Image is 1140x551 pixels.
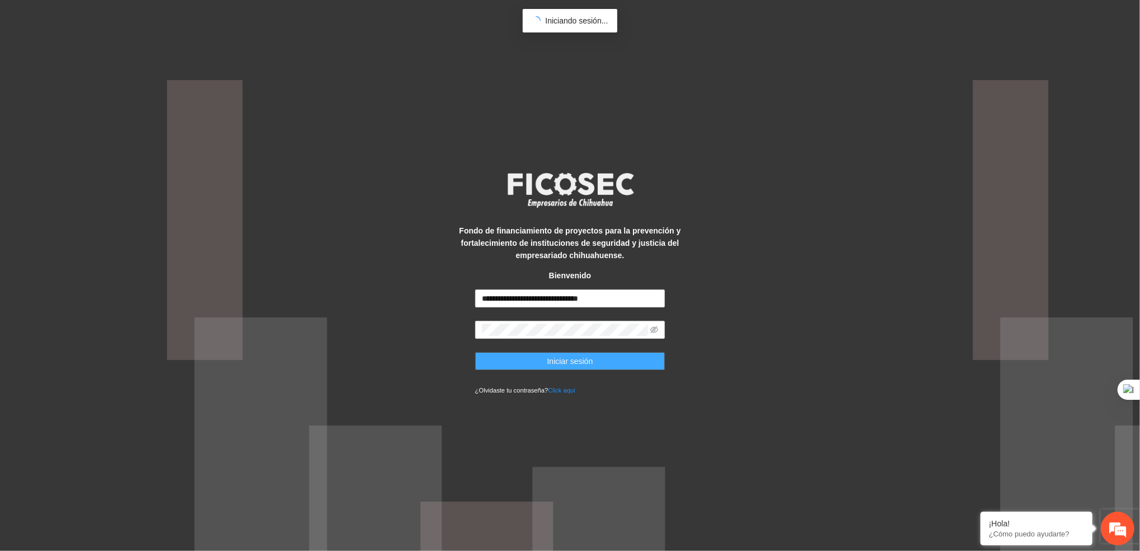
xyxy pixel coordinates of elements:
[545,16,608,25] span: Iniciando sesión...
[532,16,541,25] span: loading
[548,387,575,394] a: Click aqui
[547,355,593,367] span: Iniciar sesión
[989,519,1084,528] div: ¡Hola!
[475,387,575,394] small: ¿Olvidaste tu contraseña?
[475,352,665,370] button: Iniciar sesión
[549,271,591,280] strong: Bienvenido
[650,326,658,334] span: eye-invisible
[459,226,681,260] strong: Fondo de financiamiento de proyectos para la prevención y fortalecimiento de instituciones de seg...
[989,530,1084,538] p: ¿Cómo puedo ayudarte?
[500,169,640,211] img: logo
